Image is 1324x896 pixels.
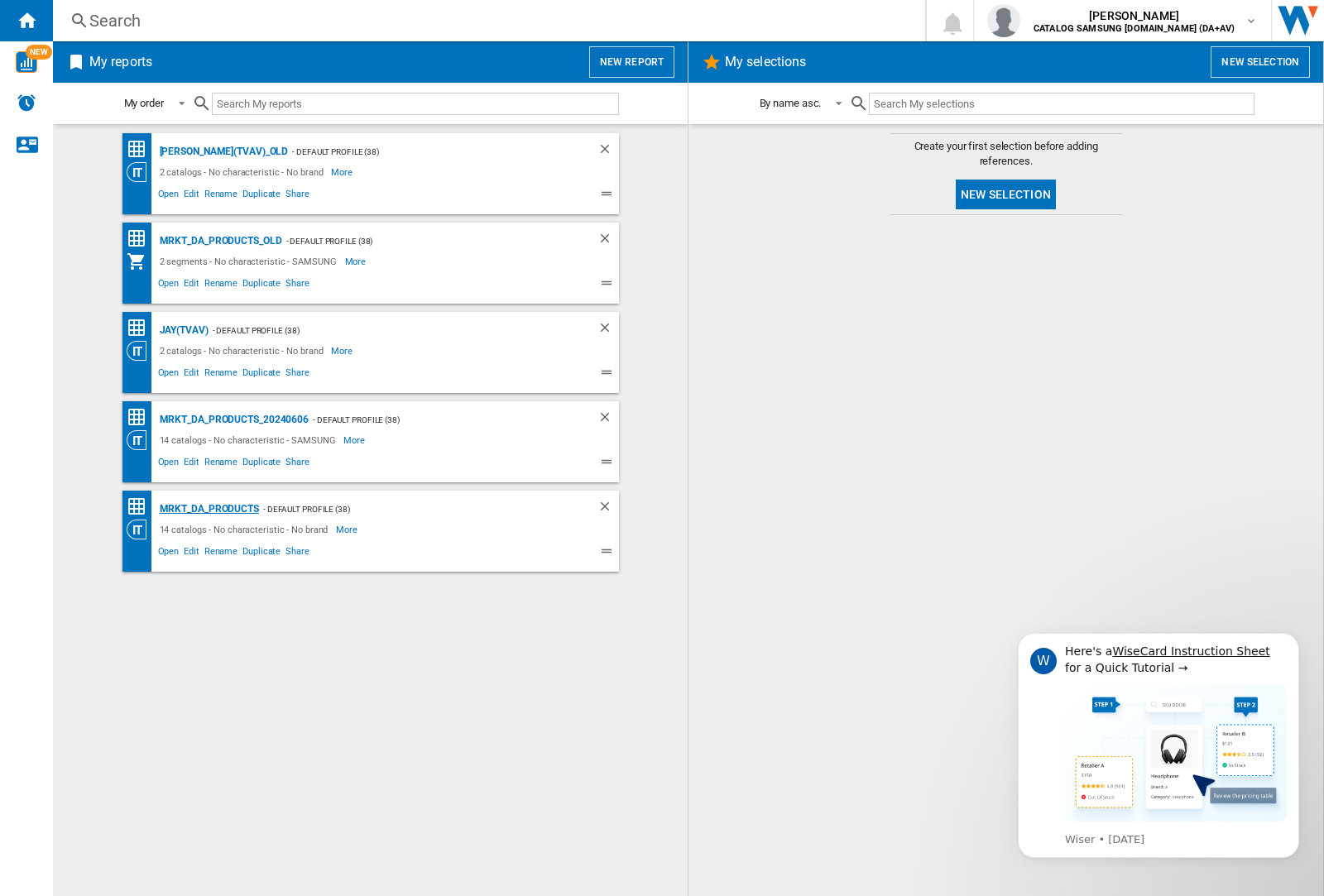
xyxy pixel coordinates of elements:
[202,186,240,206] span: Rename
[127,430,156,450] div: Category View
[597,141,619,162] div: Delete
[156,520,337,539] div: 14 catalogs - No characteristic - No brand
[309,410,564,430] div: - Default profile (38)
[156,430,344,450] div: 14 catalogs - No characteristic - SAMSUNG
[127,341,156,361] div: Category View
[16,51,37,73] img: wise-card.svg
[240,454,283,474] span: Duplicate
[259,499,564,520] div: - Default profile (38)
[597,499,619,520] div: Delete
[156,186,182,206] span: Open
[127,520,156,539] div: Category View
[202,544,240,563] span: Rename
[1034,23,1235,34] b: CATALOG SAMSUNG [DOMAIN_NAME] (DA+AV)
[156,341,332,361] div: 2 catalogs - No characteristic - No brand
[597,320,619,341] div: Delete
[722,46,809,78] h2: My selections
[597,231,619,252] div: Delete
[993,618,1324,868] iframe: Intercom notifications message
[890,139,1122,169] span: Create your first selection before adding references.
[89,9,882,32] div: Search
[127,162,156,182] div: Category View
[331,341,355,361] span: More
[288,141,564,162] div: - Default profile (38)
[597,410,619,430] div: Delete
[86,46,156,78] h2: My reports
[127,496,156,517] div: Price Matrix
[760,97,822,109] div: By name asc.
[156,499,259,520] div: MRKT_DA_PRODUCTS
[987,4,1020,37] img: profile.jpg
[343,430,367,450] span: More
[283,365,312,385] span: Share
[124,97,164,109] div: My order
[202,365,240,385] span: Rename
[202,454,240,474] span: Rename
[283,454,312,474] span: Share
[283,276,312,295] span: Share
[156,252,345,271] div: 2 segments - No characteristic - SAMSUNG
[202,276,240,295] span: Rename
[156,410,309,430] div: MRKT_DA_PRODUCTS_20240606
[1034,7,1235,24] span: [PERSON_NAME]
[156,454,182,474] span: Open
[156,320,209,341] div: JAY(TVAV)
[240,365,283,385] span: Duplicate
[212,93,619,115] input: Search My reports
[869,93,1254,115] input: Search My selections
[240,186,283,206] span: Duplicate
[156,276,182,295] span: Open
[956,180,1056,209] button: New selection
[331,162,355,182] span: More
[156,231,282,252] div: MRKT_DA_PRODUCTS_OLD
[181,186,202,206] span: Edit
[127,228,156,249] div: Price Matrix
[240,544,283,563] span: Duplicate
[127,139,156,160] div: Price Matrix
[127,407,156,428] div: Price Matrix
[181,365,202,385] span: Edit
[589,46,674,78] button: New report
[156,544,182,563] span: Open
[336,520,360,539] span: More
[240,276,283,295] span: Duplicate
[17,93,36,113] img: alerts-logo.svg
[156,162,332,182] div: 2 catalogs - No characteristic - No brand
[156,141,289,162] div: [PERSON_NAME](TVAV)_old
[181,454,202,474] span: Edit
[1211,46,1310,78] button: New selection
[209,320,564,341] div: - Default profile (38)
[282,231,564,252] div: - Default profile (38)
[181,276,202,295] span: Edit
[127,252,156,271] div: My Assortment
[156,365,182,385] span: Open
[345,252,369,271] span: More
[181,544,202,563] span: Edit
[283,544,312,563] span: Share
[283,186,312,206] span: Share
[127,318,156,338] div: Price Matrix
[26,45,52,60] span: NEW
